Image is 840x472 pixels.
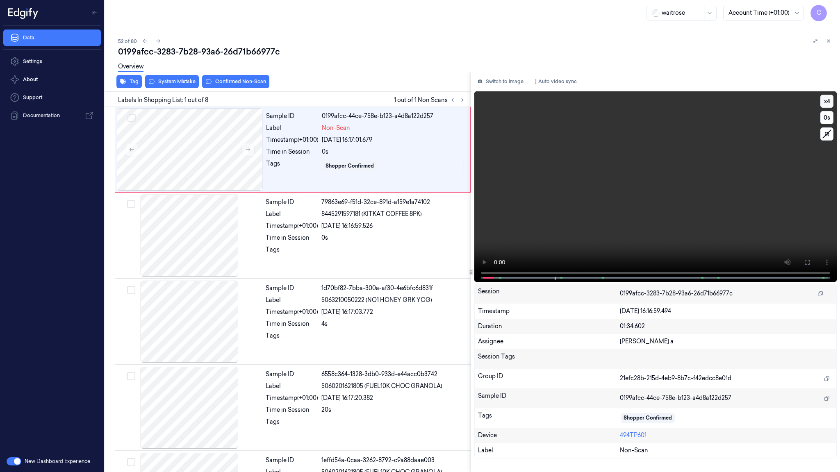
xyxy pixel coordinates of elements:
[321,382,442,390] span: 5060201621805 (FUEL10K CHOC GRANOLA)
[118,46,833,57] div: 0199afcc-3283-7b28-93a6-26d71b66977c
[321,198,466,206] div: 79863e69-f51d-32ce-891d-a159e1a74102
[3,53,101,70] a: Settings
[478,392,620,405] div: Sample ID
[266,284,318,293] div: Sample ID
[478,411,620,424] div: Tags
[620,394,731,402] span: 0199afcc-44ce-758e-b123-a4d8a122d257
[266,112,319,120] div: Sample ID
[127,200,135,208] button: Select row
[321,456,466,465] div: 1effd54a-0caa-3262-8792-c9a88daae003
[266,331,318,345] div: Tags
[478,337,620,346] div: Assignee
[266,198,318,206] div: Sample ID
[266,406,318,414] div: Time in Session
[620,374,731,383] span: 21efc28b-215d-4eb9-8b7c-f42edcc8e01d
[266,147,319,156] div: Time in Session
[118,62,143,72] a: Overview
[620,337,833,346] div: [PERSON_NAME] a
[321,370,466,379] div: 6558c364-1328-3db0-933d-e44acc0b3742
[3,29,101,46] a: Data
[266,418,318,431] div: Tags
[478,431,620,440] div: Device
[620,289,733,298] span: 0199afcc-3283-7b28-93a6-26d71b66977c
[266,320,318,328] div: Time in Session
[321,234,466,242] div: 0s
[478,287,620,300] div: Session
[620,431,833,440] div: 494TP601
[394,95,467,105] span: 1 out of 1 Non Scans
[266,245,318,259] div: Tags
[321,210,422,218] span: 8445291597181 (KITKAT COFFEE 8PK)
[127,114,136,122] button: Select row
[322,112,465,120] div: 0199afcc-44ce-758e-b123-a4d8a122d257
[266,296,318,304] div: Label
[145,75,199,88] button: System Mistake
[266,210,318,218] div: Label
[810,5,827,21] button: C
[474,75,527,88] button: Switch to image
[321,296,432,304] span: 5063210050222 (NO1 HONEY GRK YOG)
[116,75,142,88] button: Tag
[321,308,466,316] div: [DATE] 16:17:03.772
[620,322,833,331] div: 01:34.602
[266,222,318,230] div: Timestamp (+01:00)
[322,147,465,156] div: 0s
[266,159,319,172] div: Tags
[3,89,101,106] a: Support
[620,307,833,315] div: [DATE] 16:16:59.494
[127,458,135,466] button: Select row
[266,456,318,465] div: Sample ID
[266,124,319,132] div: Label
[321,222,466,230] div: [DATE] 16:16:59.526
[3,107,101,124] a: Documentation
[202,75,269,88] button: Confirmed Non-Scan
[266,370,318,379] div: Sample ID
[478,352,620,365] div: Session Tags
[326,162,374,170] div: Shopper Confirmed
[127,286,135,294] button: Select row
[321,394,466,402] div: [DATE] 16:17:20.382
[624,414,672,422] div: Shopper Confirmed
[3,71,101,88] button: About
[266,382,318,390] div: Label
[322,124,350,132] span: Non-Scan
[118,96,208,104] span: Labels In Shopping List: 1 out of 8
[127,372,135,380] button: Select row
[322,136,465,144] div: [DATE] 16:17:01.679
[478,322,620,331] div: Duration
[478,307,620,315] div: Timestamp
[321,284,466,293] div: 1d70bf82-7bba-300a-af30-4e6bfc6d831f
[266,308,318,316] div: Timestamp (+01:00)
[478,446,620,455] div: Label
[530,75,580,88] button: Auto video sync
[321,406,466,414] div: 20s
[88,6,101,19] button: Toggle Navigation
[820,111,833,124] button: 0s
[321,320,466,328] div: 4s
[266,394,318,402] div: Timestamp (+01:00)
[620,446,648,455] span: Non-Scan
[478,372,620,385] div: Group ID
[266,136,319,144] div: Timestamp (+01:00)
[820,95,833,108] button: x4
[266,234,318,242] div: Time in Session
[118,38,137,45] span: 52 of 80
